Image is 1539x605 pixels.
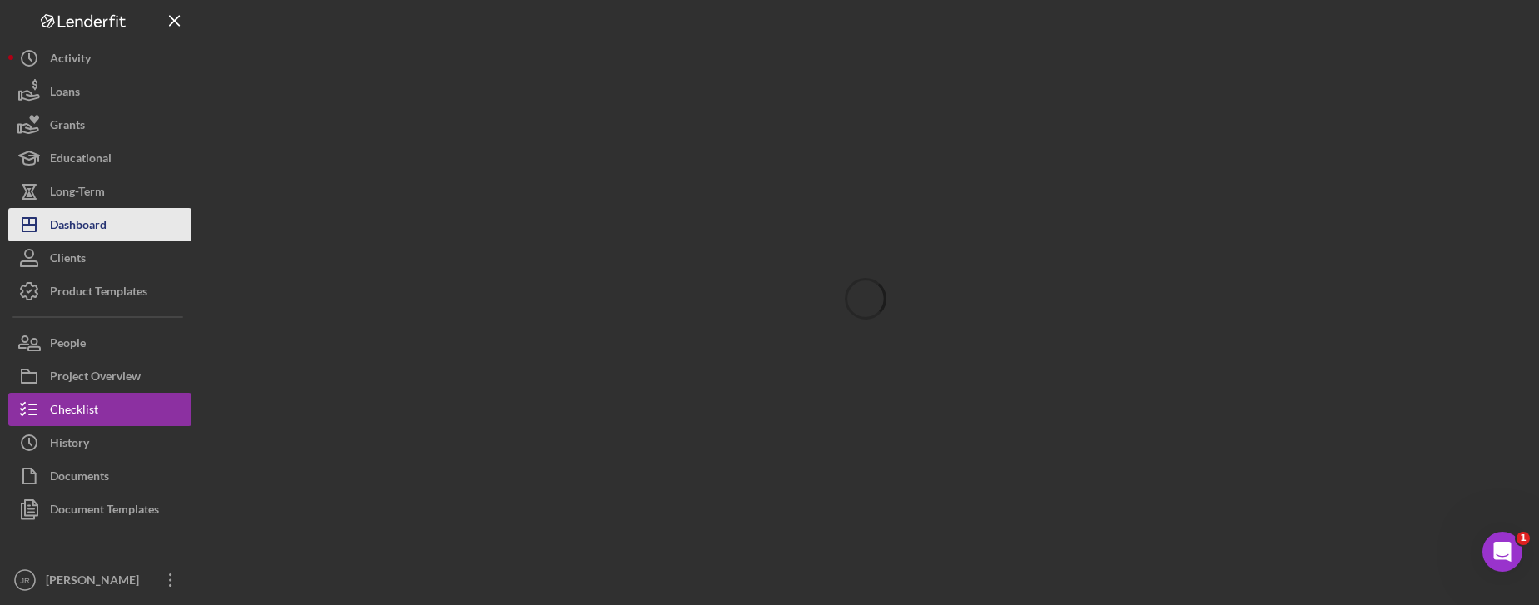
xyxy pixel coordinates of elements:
button: Project Overview [8,360,191,393]
div: Checklist [50,393,98,430]
button: JR[PERSON_NAME] [8,563,191,597]
div: Grants [50,108,85,146]
span: 1 [1517,532,1530,545]
button: Document Templates [8,493,191,526]
div: Dashboard [50,208,107,245]
button: Product Templates [8,275,191,308]
button: People [8,326,191,360]
button: Dashboard [8,208,191,241]
div: Long-Term [50,175,105,212]
text: JR [20,576,30,585]
div: Loans [50,75,80,112]
div: Documents [50,459,109,497]
button: Grants [8,108,191,141]
div: Project Overview [50,360,141,397]
button: Long-Term [8,175,191,208]
div: Clients [50,241,86,279]
button: Checklist [8,393,191,426]
button: History [8,426,191,459]
iframe: Intercom live chat [1482,532,1522,572]
div: People [50,326,86,364]
div: Document Templates [50,493,159,530]
button: Clients [8,241,191,275]
button: Loans [8,75,191,108]
button: Documents [8,459,191,493]
div: Product Templates [50,275,147,312]
div: Educational [50,141,112,179]
div: Activity [50,42,91,79]
button: Activity [8,42,191,75]
button: Educational [8,141,191,175]
div: History [50,426,89,464]
div: [PERSON_NAME] [42,563,150,601]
